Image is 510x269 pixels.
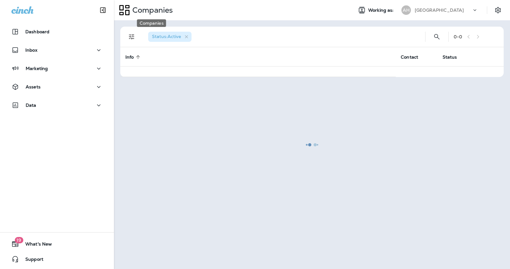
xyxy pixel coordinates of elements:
button: 19What's New [6,238,108,250]
p: Companies [130,5,173,15]
p: Data [26,103,36,108]
div: AH [401,5,411,15]
span: 19 [15,237,23,243]
button: Data [6,99,108,112]
button: Support [6,253,108,266]
p: Inbox [25,48,37,53]
span: Working as: [368,8,395,13]
button: Collapse Sidebar [94,4,112,16]
div: Companies [137,19,166,27]
span: Support [19,257,43,264]
p: Assets [26,84,41,89]
span: What's New [19,241,52,249]
button: Inbox [6,44,108,56]
button: Settings [492,4,504,16]
button: Assets [6,80,108,93]
p: Dashboard [25,29,49,34]
button: Marketing [6,62,108,75]
p: Marketing [26,66,48,71]
button: Dashboard [6,25,108,38]
p: [GEOGRAPHIC_DATA] [415,8,464,13]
